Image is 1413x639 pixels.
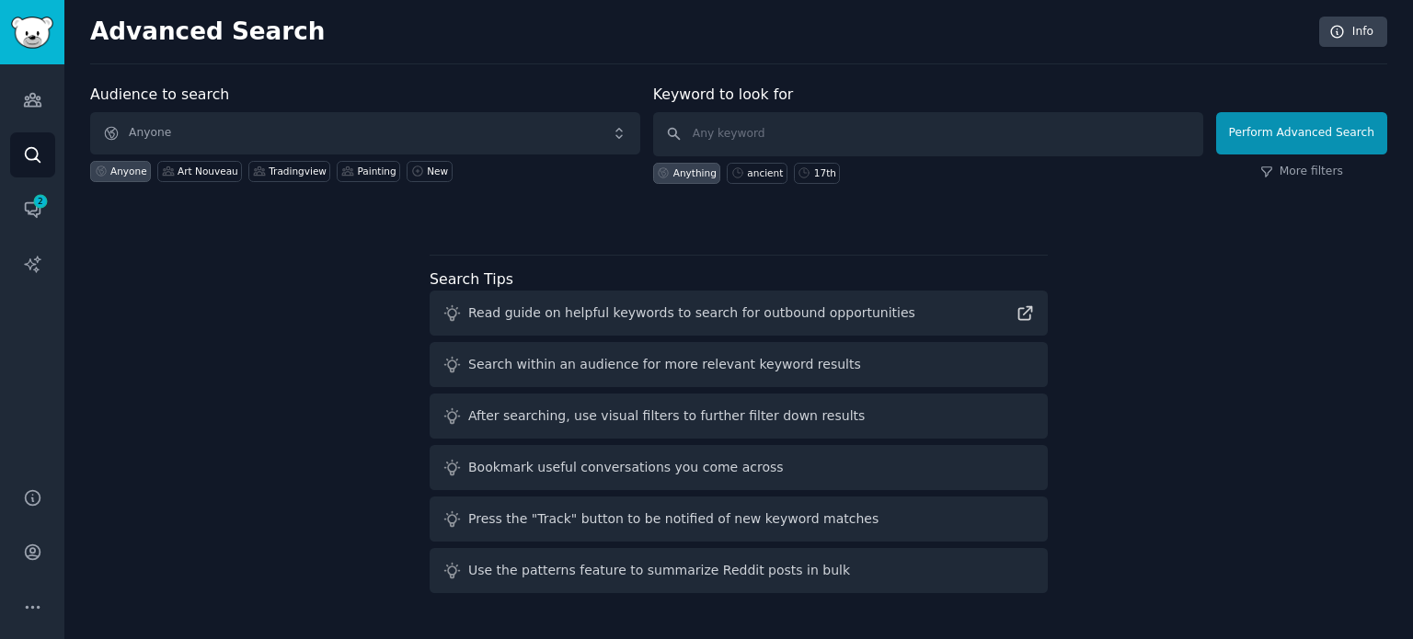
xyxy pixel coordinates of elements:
[653,86,794,103] label: Keyword to look for
[90,17,1309,47] h2: Advanced Search
[747,166,783,179] div: ancient
[468,303,915,323] div: Read guide on helpful keywords to search for outbound opportunities
[814,166,836,179] div: 17th
[357,165,396,177] div: Painting
[32,195,49,208] span: 2
[468,406,865,426] div: After searching, use visual filters to further filter down results
[430,270,513,288] label: Search Tips
[1216,112,1387,154] button: Perform Advanced Search
[468,458,784,477] div: Bookmark useful conversations you come across
[673,166,717,179] div: Anything
[110,165,147,177] div: Anyone
[653,112,1203,156] input: Any keyword
[90,86,229,103] label: Audience to search
[10,187,55,232] a: 2
[468,561,850,580] div: Use the patterns feature to summarize Reddit posts in bulk
[468,355,861,374] div: Search within an audience for more relevant keyword results
[90,112,640,154] button: Anyone
[407,161,452,182] a: New
[427,165,448,177] div: New
[1319,17,1387,48] a: Info
[1260,164,1343,180] a: More filters
[11,17,53,49] img: GummySearch logo
[468,509,879,529] div: Press the "Track" button to be notified of new keyword matches
[269,165,327,177] div: Tradingview
[178,165,238,177] div: Art Nouveau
